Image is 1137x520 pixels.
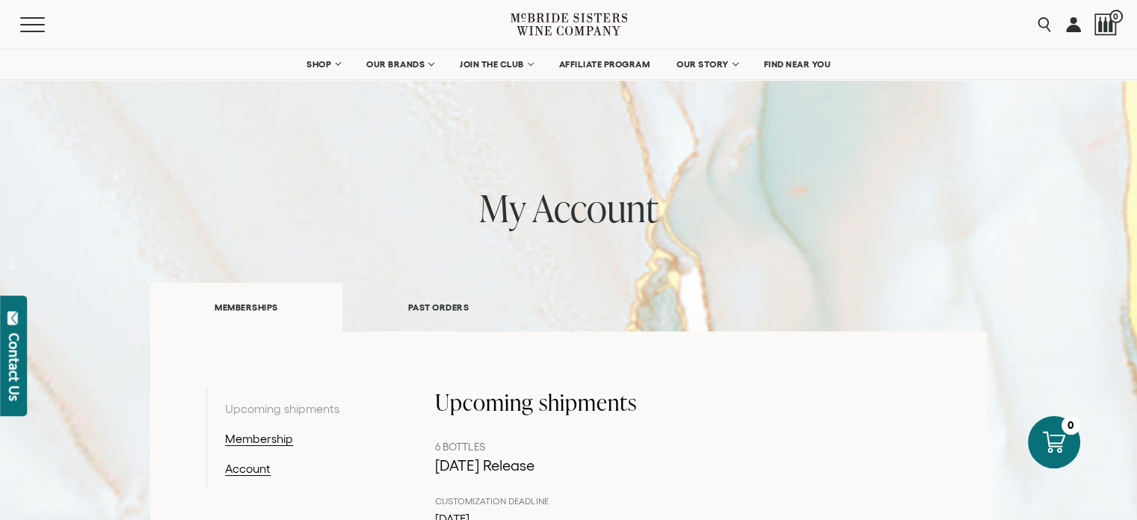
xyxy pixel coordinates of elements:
[297,49,349,79] a: SHOP
[150,283,342,331] a: MEMBERSHIPS
[764,59,831,70] span: FIND NEAR YOU
[1109,10,1123,23] span: 0
[7,333,22,401] div: Contact Us
[450,49,542,79] a: JOIN THE CLUB
[667,49,747,79] a: OUR STORY
[549,49,660,79] a: AFFILIATE PROGRAM
[357,49,443,79] a: OUR BRANDS
[677,59,729,70] span: OUR STORY
[342,281,534,333] a: PAST ORDERS
[754,49,841,79] a: FIND NEAR YOU
[559,59,650,70] span: AFFILIATE PROGRAM
[150,187,986,229] h1: my account
[460,59,524,70] span: JOIN THE CLUB
[366,59,425,70] span: OUR BRANDS
[1061,416,1080,435] div: 0
[20,17,74,32] button: Mobile Menu Trigger
[306,59,332,70] span: SHOP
